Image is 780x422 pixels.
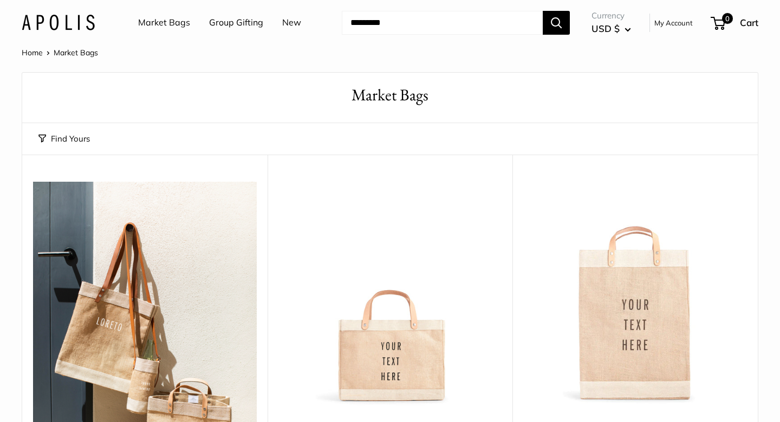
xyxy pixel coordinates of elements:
[591,8,631,23] span: Currency
[209,15,263,31] a: Group Gifting
[38,84,742,107] h1: Market Bags
[722,13,733,24] span: 0
[138,15,190,31] a: Market Bags
[22,48,43,57] a: Home
[342,11,543,35] input: Search...
[740,17,758,28] span: Cart
[591,20,631,37] button: USD $
[278,182,502,406] a: Petite Market Bag in Naturaldescription_Effortless style that elevates every moment
[523,182,747,406] img: Market Bag in Natural
[523,182,747,406] a: Market Bag in NaturalMarket Bag in Natural
[278,182,502,406] img: Petite Market Bag in Natural
[591,23,620,34] span: USD $
[712,14,758,31] a: 0 Cart
[22,15,95,30] img: Apolis
[654,16,693,29] a: My Account
[282,15,301,31] a: New
[38,131,90,146] button: Find Yours
[543,11,570,35] button: Search
[54,48,98,57] span: Market Bags
[22,46,98,60] nav: Breadcrumb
